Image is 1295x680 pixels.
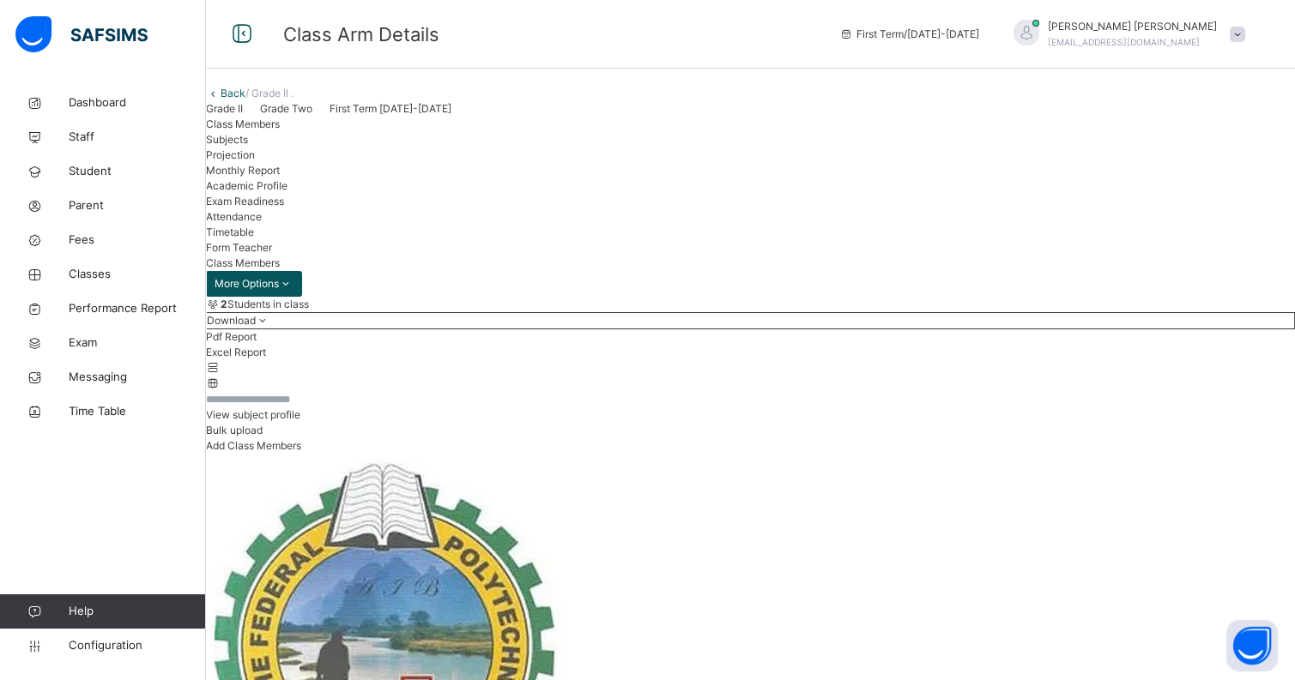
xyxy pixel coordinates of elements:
[221,298,227,310] b: 2
[206,408,300,421] span: View subject profile
[206,256,280,269] span: Class Members
[221,297,309,312] span: Students in class
[69,300,206,317] span: Performance Report
[69,403,206,420] span: Time Table
[1048,19,1217,34] span: [PERSON_NAME] [PERSON_NAME]
[69,266,206,283] span: Classes
[206,164,280,177] span: Monthly Report
[839,27,979,42] span: session/term information
[69,163,206,180] span: Student
[69,637,205,654] span: Configuration
[245,87,293,99] span: / Grade II .
[206,210,262,223] span: Attendance
[206,148,255,161] span: Projection
[69,232,206,249] span: Fees
[330,102,451,115] span: First Term [DATE]-[DATE]
[215,276,293,292] span: More Options
[206,439,301,452] span: Add Class Members
[207,314,256,327] span: Download
[283,23,439,45] span: Class Arm Details
[69,197,206,214] span: Parent
[1226,620,1278,671] button: Open asap
[15,16,148,52] img: safsims
[206,424,263,436] span: Bulk upload
[221,87,245,99] a: Back
[206,195,284,208] span: Exam Readiness
[69,94,206,111] span: Dashboard
[206,241,272,254] span: Form Teacher
[206,345,1295,360] li: dropdown-list-item-null-1
[1048,37,1200,47] span: [EMAIL_ADDRESS][DOMAIN_NAME]
[69,603,205,620] span: Help
[206,102,243,115] span: Grade II
[206,133,248,146] span: Subjects
[260,102,312,115] span: Grade Two
[69,369,206,386] span: Messaging
[206,179,287,192] span: Academic Profile
[206,329,1295,345] li: dropdown-list-item-null-0
[206,226,254,238] span: Timetable
[69,129,206,146] span: Staff
[69,334,206,352] span: Exam
[996,19,1254,50] div: TyronTyron
[206,117,280,130] span: Class Members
